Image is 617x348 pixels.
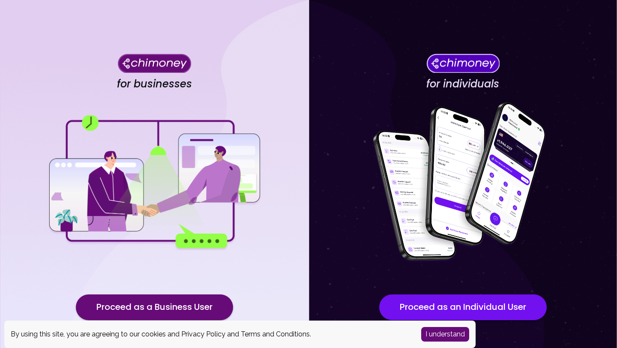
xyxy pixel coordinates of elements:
[76,294,233,320] button: Proceed as a Business User
[426,54,500,73] img: Chimoney for individuals
[421,327,469,342] button: Accept cookies
[118,54,191,73] img: Chimoney for businesses
[181,330,225,338] a: Privacy Policy
[379,294,547,320] button: Proceed as an Individual User
[117,78,192,90] h4: for businesses
[356,97,570,269] img: for individuals
[241,330,310,338] a: Terms and Conditions
[426,78,499,90] h4: for individuals
[11,329,408,339] div: By using this site, you are agreeing to our cookies and and .
[47,115,261,250] img: for businesses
